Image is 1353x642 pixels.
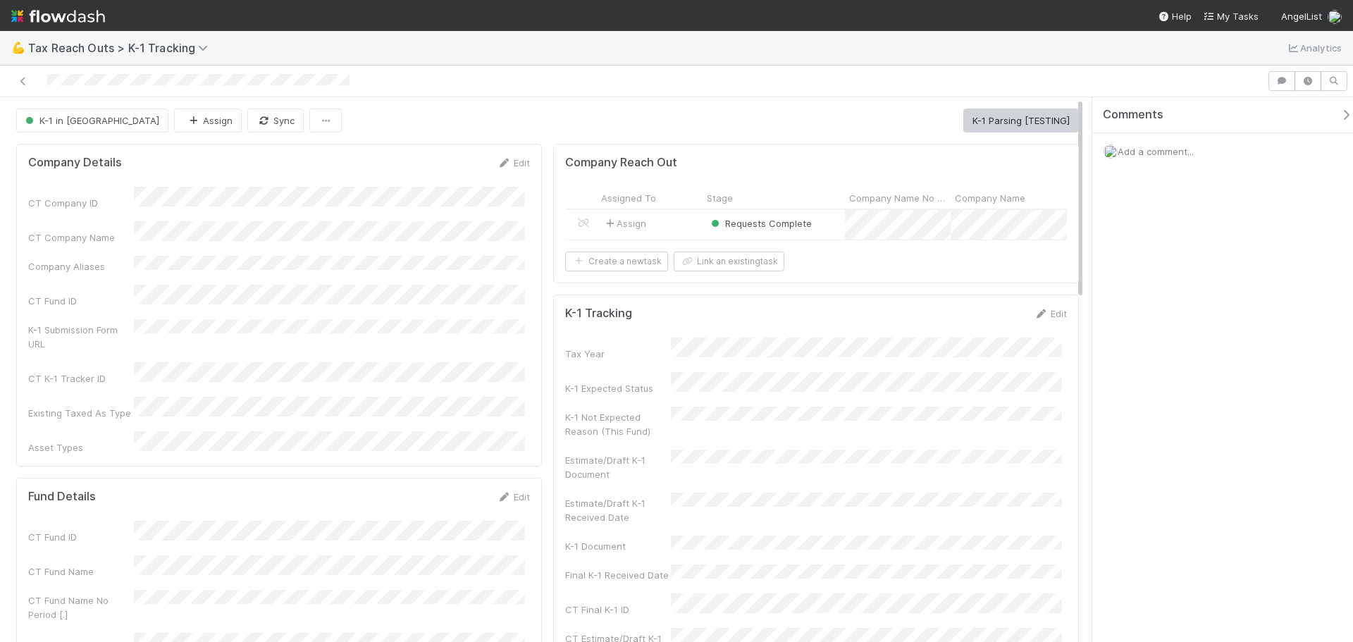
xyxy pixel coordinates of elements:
span: Company Name No Period [849,191,947,205]
span: Stage [707,191,733,205]
img: avatar_c8e523dd-415a-4cf0-87a3-4b787501e7b6.png [1104,144,1118,159]
div: CT Final K-1 ID [565,603,671,617]
img: logo-inverted-e16ddd16eac7371096b0.svg [11,4,105,28]
button: Link an existingtask [674,252,784,271]
span: Assign [603,216,646,230]
span: K-1 in [GEOGRAPHIC_DATA] [23,115,159,126]
div: K-1 Submission Form URL [28,323,134,351]
h5: Company Reach Out [565,156,677,170]
span: Company Name [955,191,1025,205]
div: Asset Types [28,440,134,455]
span: Assigned To [601,191,656,205]
a: My Tasks [1203,9,1259,23]
div: K-1 Not Expected Reason (This Fund) [565,410,671,438]
span: Add a comment... [1118,146,1194,157]
div: CT Fund ID [28,294,134,308]
div: Existing Taxed As Type [28,406,134,420]
div: K-1 Document [565,539,671,553]
span: Requests Complete [708,218,812,229]
button: K-1 in [GEOGRAPHIC_DATA] [16,109,168,132]
div: CT K-1 Tracker ID [28,371,134,385]
h5: Fund Details [28,490,96,504]
div: Requests Complete [708,216,812,230]
div: Estimate/Draft K-1 Received Date [565,496,671,524]
h5: K-1 Tracking [565,307,632,321]
button: Create a newtask [565,252,668,271]
div: Estimate/Draft K-1 Document [565,453,671,481]
h5: Company Details [28,156,122,170]
button: Sync [247,109,304,132]
div: Company Aliases [28,259,134,273]
a: Edit [497,491,530,502]
button: Assign [174,109,242,132]
div: CT Fund Name No Period [.] [28,593,134,622]
span: Comments [1103,108,1163,122]
a: Edit [1034,308,1067,319]
div: CT Fund Name [28,564,134,579]
span: AngelList [1281,11,1322,22]
div: Tax Year [565,347,671,361]
button: K-1 Parsing [TESTING] [963,109,1079,132]
div: Final K-1 Received Date [565,568,671,582]
span: My Tasks [1203,11,1259,22]
img: avatar_c8e523dd-415a-4cf0-87a3-4b787501e7b6.png [1328,10,1342,24]
span: Tax Reach Outs > K-1 Tracking [28,41,215,55]
a: Edit [497,157,530,168]
a: Analytics [1286,39,1342,56]
div: CT Company Name [28,230,134,245]
div: K-1 Expected Status [565,381,671,395]
div: Help [1158,9,1192,23]
div: CT Fund ID [28,530,134,544]
div: CT Company ID [28,196,134,210]
span: 💪 [11,42,25,54]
